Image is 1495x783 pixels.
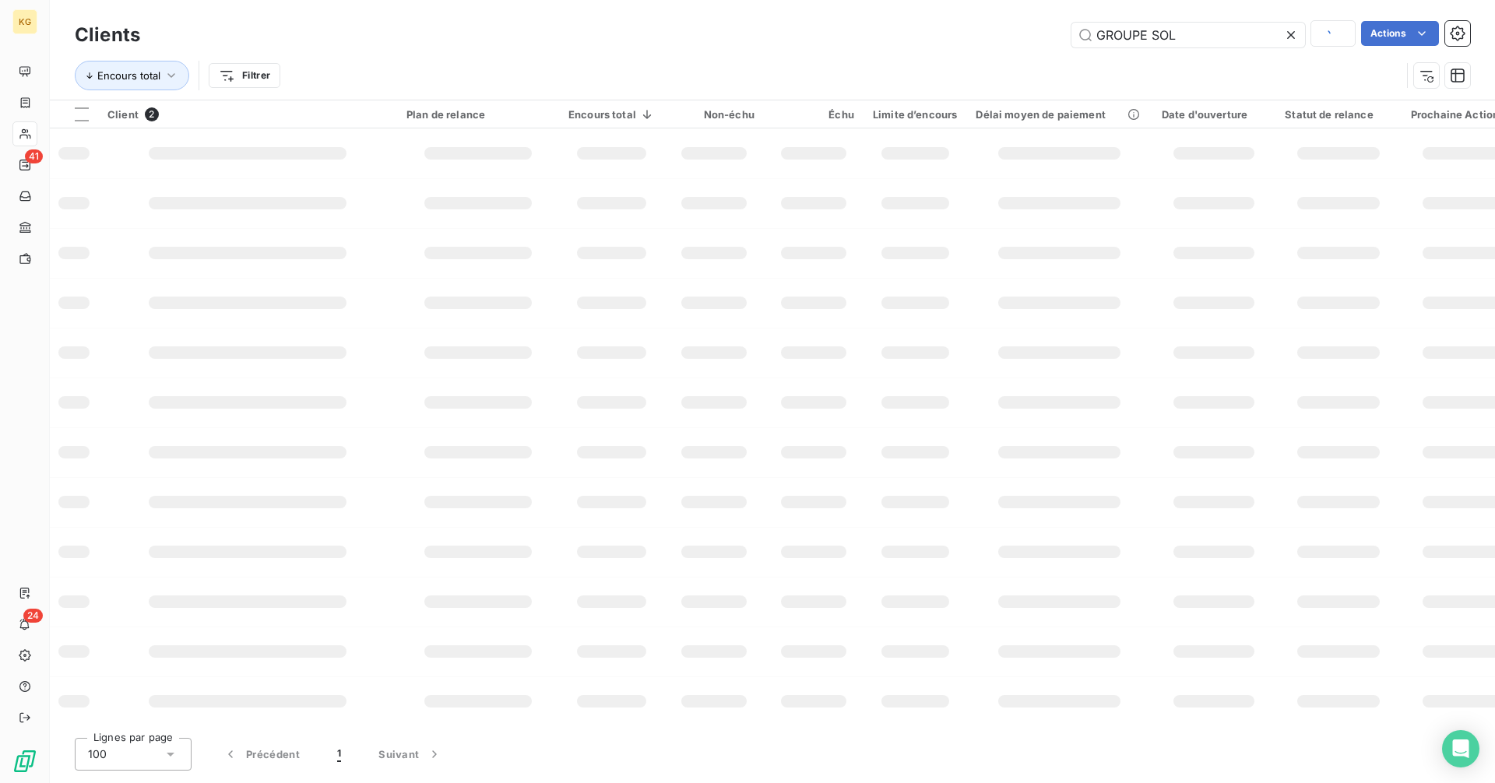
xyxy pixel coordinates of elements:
[1442,730,1479,767] div: Open Intercom Messenger
[773,108,854,121] div: Échu
[209,63,280,88] button: Filtrer
[1162,108,1266,121] div: Date d'ouverture
[568,108,655,121] div: Encours total
[12,9,37,34] div: KG
[674,108,755,121] div: Non-échu
[12,153,37,177] a: 41
[1361,21,1439,46] button: Actions
[25,149,43,163] span: 41
[360,738,461,771] button: Suivant
[75,21,140,49] h3: Clients
[1071,23,1305,47] input: Rechercher
[406,108,550,121] div: Plan de relance
[75,61,189,90] button: Encours total
[145,107,159,121] span: 2
[204,738,318,771] button: Précédent
[12,749,37,774] img: Logo LeanPay
[1285,108,1392,121] div: Statut de relance
[318,738,360,771] button: 1
[873,108,957,121] div: Limite d’encours
[88,746,107,762] span: 100
[107,108,139,121] span: Client
[23,609,43,623] span: 24
[337,746,341,762] span: 1
[976,108,1142,121] div: Délai moyen de paiement
[97,69,160,82] span: Encours total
